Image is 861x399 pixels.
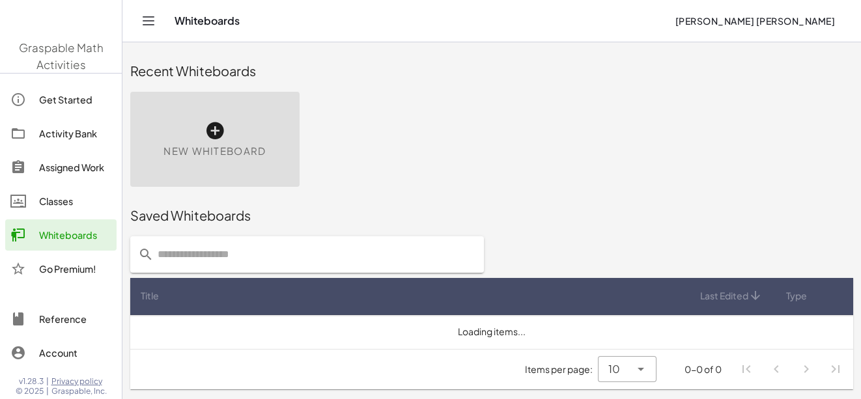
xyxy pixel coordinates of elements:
span: | [46,386,49,396]
div: Account [39,345,111,361]
span: Graspable Math Activities [19,40,104,72]
div: Classes [39,193,111,209]
span: 10 [608,361,620,377]
div: Assigned Work [39,159,111,175]
i: prepended action [138,247,154,262]
span: Graspable, Inc. [51,386,107,396]
span: [PERSON_NAME] [PERSON_NAME] [675,15,835,27]
span: v1.28.3 [19,376,44,387]
a: Classes [5,186,117,217]
span: © 2025 [16,386,44,396]
a: Reference [5,303,117,335]
span: Last Edited [700,289,748,303]
a: Privacy policy [51,376,107,387]
div: Reference [39,311,111,327]
button: [PERSON_NAME] [PERSON_NAME] [664,9,845,33]
nav: Pagination Navigation [732,355,851,385]
button: Toggle navigation [138,10,159,31]
div: Recent Whiteboards [130,62,853,80]
span: | [46,376,49,387]
a: Activity Bank [5,118,117,149]
div: Get Started [39,92,111,107]
div: Go Premium! [39,261,111,277]
span: Items per page: [525,363,598,376]
td: Loading items... [130,315,853,349]
div: Activity Bank [39,126,111,141]
span: Title [141,289,159,303]
div: Saved Whiteboards [130,206,853,225]
span: Type [786,289,807,303]
div: Whiteboards [39,227,111,243]
span: New Whiteboard [163,144,266,159]
a: Whiteboards [5,219,117,251]
a: Get Started [5,84,117,115]
a: Account [5,337,117,368]
div: 0-0 of 0 [685,363,722,376]
a: Assigned Work [5,152,117,183]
